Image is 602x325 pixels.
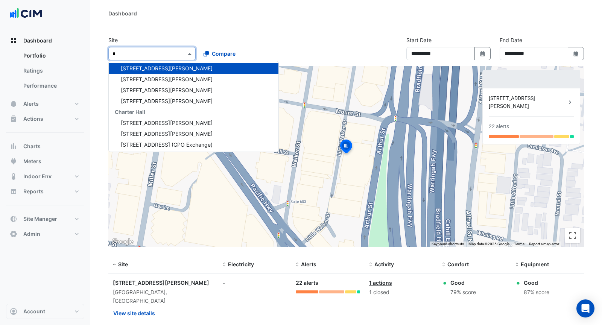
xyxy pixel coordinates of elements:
[121,131,213,137] span: [STREET_ADDRESS][PERSON_NAME]
[23,37,52,44] span: Dashboard
[6,211,84,226] button: Site Manager
[369,279,392,286] a: 1 actions
[514,242,524,246] a: Terms
[447,261,469,267] span: Comfort
[450,279,476,287] div: Good
[10,143,17,150] app-icon: Charts
[500,36,522,44] label: End Date
[121,65,213,71] span: [STREET_ADDRESS][PERSON_NAME]
[23,100,39,108] span: Alerts
[17,63,84,78] a: Ratings
[576,299,594,317] div: Open Intercom Messenger
[10,215,17,223] app-icon: Site Manager
[6,33,84,48] button: Dashboard
[23,308,45,315] span: Account
[6,169,84,184] button: Indoor Env
[23,115,43,123] span: Actions
[110,237,135,247] img: Google
[228,261,254,267] span: Electricity
[406,36,432,44] label: Start Date
[524,288,549,297] div: 87% score
[23,188,44,195] span: Reports
[9,6,43,21] img: Company Logo
[489,123,509,131] div: 22 alerts
[108,36,118,44] label: Site
[23,158,41,165] span: Meters
[10,100,17,108] app-icon: Alerts
[374,261,394,267] span: Activity
[296,279,360,287] div: 22 alerts
[10,173,17,180] app-icon: Indoor Env
[6,184,84,199] button: Reports
[23,173,52,180] span: Indoor Env
[10,158,17,165] app-icon: Meters
[118,261,128,267] span: Site
[529,242,559,246] a: Report a map error
[113,288,214,305] div: [GEOGRAPHIC_DATA], [GEOGRAPHIC_DATA]
[369,288,433,297] div: 1 closed
[23,215,57,223] span: Site Manager
[10,230,17,238] app-icon: Admin
[121,120,213,126] span: [STREET_ADDRESS][PERSON_NAME]
[23,230,40,238] span: Admin
[212,50,236,58] span: Compare
[113,307,155,320] button: View site details
[121,141,213,148] span: [STREET_ADDRESS] (GPO Exchange)
[10,115,17,123] app-icon: Actions
[110,237,135,247] a: Open this area in Google Maps (opens a new window)
[113,279,214,287] div: [STREET_ADDRESS][PERSON_NAME]
[6,304,84,319] button: Account
[301,261,316,267] span: Alerts
[432,241,464,247] button: Keyboard shortcuts
[524,279,549,287] div: Good
[479,50,486,57] fa-icon: Select Date
[521,261,549,267] span: Equipment
[115,109,145,115] span: Charter Hall
[121,98,213,104] span: [STREET_ADDRESS][PERSON_NAME]
[121,87,213,93] span: [STREET_ADDRESS][PERSON_NAME]
[10,37,17,44] app-icon: Dashboard
[108,9,137,17] div: Dashboard
[573,50,579,57] fa-icon: Select Date
[338,138,354,156] img: site-pin-selected.svg
[6,111,84,126] button: Actions
[6,154,84,169] button: Meters
[108,61,279,152] ng-dropdown-panel: Options list
[6,226,84,241] button: Admin
[450,288,476,297] div: 79% score
[565,228,580,243] button: Toggle fullscreen view
[489,94,566,110] div: [STREET_ADDRESS][PERSON_NAME]
[6,48,84,96] div: Dashboard
[10,188,17,195] app-icon: Reports
[468,242,509,246] span: Map data ©2025 Google
[6,96,84,111] button: Alerts
[6,139,84,154] button: Charts
[223,279,287,287] div: -
[121,76,213,82] span: [STREET_ADDRESS][PERSON_NAME]
[17,78,84,93] a: Performance
[23,143,41,150] span: Charts
[199,47,240,60] button: Compare
[17,48,84,63] a: Portfolio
